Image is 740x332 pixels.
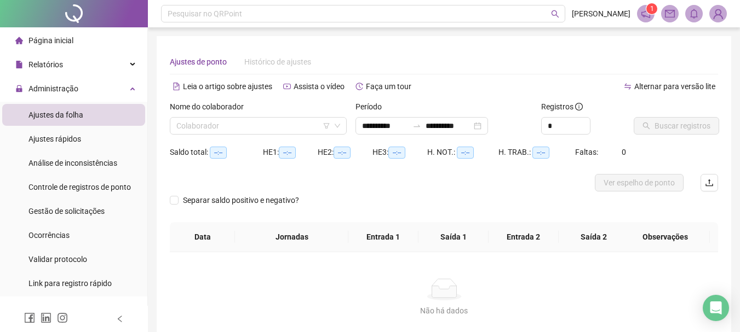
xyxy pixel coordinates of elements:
span: Ocorrências [28,231,70,240]
th: Jornadas [235,222,348,252]
th: Observações [621,222,710,252]
span: Faça um tour [366,82,411,91]
span: --:-- [334,147,351,159]
span: bell [689,9,699,19]
span: Agente de IA [28,305,71,314]
th: Entrada 1 [348,222,418,252]
th: Data [170,222,235,252]
th: Entrada 2 [489,222,559,252]
span: Assista o vídeo [294,82,345,91]
span: Registros [541,101,583,113]
span: Análise de inconsistências [28,159,117,167]
span: Ajustes rápidos [28,135,81,143]
sup: 1 [646,3,657,14]
span: search [551,10,559,18]
span: --:-- [457,147,474,159]
span: --:-- [532,147,549,159]
div: HE 3: [372,146,427,159]
img: 85704 [710,5,726,22]
span: to [412,121,421,130]
span: Administração [28,84,78,93]
span: down [334,123,341,129]
span: facebook [24,312,35,323]
div: HE 2: [318,146,372,159]
span: Alternar para versão lite [634,82,715,91]
span: 0 [622,148,626,156]
th: Saída 1 [418,222,489,252]
th: Saída 2 [559,222,629,252]
span: filter [323,123,330,129]
span: Separar saldo positivo e negativo? [179,194,303,206]
span: info-circle [575,103,583,110]
span: youtube [283,83,291,90]
button: Ver espelho de ponto [595,174,684,191]
span: mail [665,9,675,19]
button: Buscar registros [634,117,719,135]
span: Ajustes da folha [28,110,83,119]
span: lock [15,85,23,92]
span: --:-- [388,147,405,159]
span: home [15,37,23,44]
span: swap [624,83,632,90]
span: Histórico de ajustes [244,57,311,66]
span: notification [641,9,651,19]
span: upload [705,178,714,187]
span: Validar protocolo [28,255,87,264]
span: Página inicial [28,36,73,45]
span: 1 [650,5,654,13]
span: Relatórios [28,60,63,69]
div: H. NOT.: [427,146,498,159]
div: H. TRAB.: [498,146,575,159]
span: swap-right [412,121,421,130]
span: file-text [173,83,180,90]
span: Link para registro rápido [28,279,112,288]
span: Observações [629,231,701,243]
span: [PERSON_NAME] [572,8,630,20]
span: file [15,61,23,68]
span: linkedin [41,312,51,323]
span: --:-- [210,147,227,159]
span: history [355,83,363,90]
div: Open Intercom Messenger [703,295,729,321]
span: Faltas: [575,148,600,156]
div: Não há dados [183,305,705,317]
div: Saldo total: [170,146,263,159]
div: HE 1: [263,146,318,159]
label: Período [355,101,389,113]
span: Leia o artigo sobre ajustes [183,82,272,91]
span: Controle de registros de ponto [28,183,131,191]
label: Nome do colaborador [170,101,251,113]
span: left [116,315,124,323]
span: --:-- [279,147,296,159]
span: Ajustes de ponto [170,57,227,66]
span: instagram [57,312,68,323]
span: Gestão de solicitações [28,207,105,215]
